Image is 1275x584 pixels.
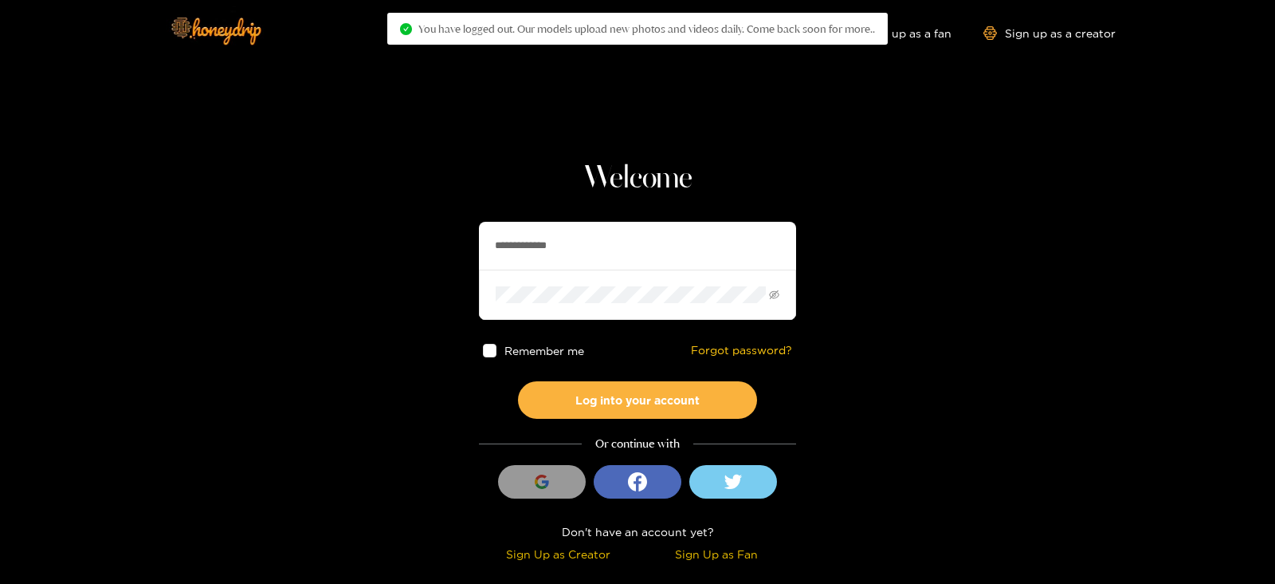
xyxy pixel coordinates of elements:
a: Sign up as a creator [983,26,1116,40]
span: Remember me [504,345,584,357]
div: Don't have an account yet? [479,523,796,541]
span: check-circle [400,23,412,35]
div: Or continue with [479,435,796,453]
a: Sign up as a fan [842,26,951,40]
a: Forgot password? [691,344,792,357]
span: You have logged out. Our models upload new photos and videos daily. Come back soon for more.. [418,22,875,35]
div: Sign Up as Creator [483,545,634,563]
div: Sign Up as Fan [641,545,792,563]
span: eye-invisible [769,290,779,300]
button: Log into your account [518,381,757,419]
h1: Welcome [479,160,796,198]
